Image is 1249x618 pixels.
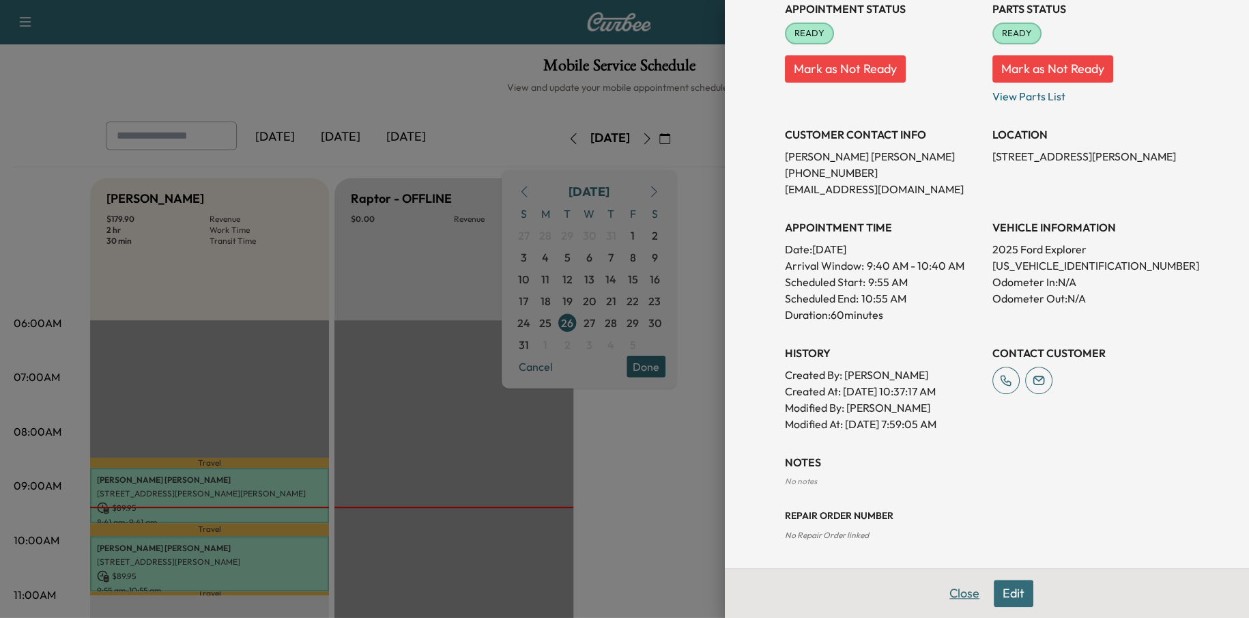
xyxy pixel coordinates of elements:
[992,148,1189,165] p: [STREET_ADDRESS][PERSON_NAME]
[992,290,1189,307] p: Odometer Out: N/A
[785,1,981,17] h3: Appointment Status
[994,27,1040,40] span: READY
[992,1,1189,17] h3: Parts Status
[785,307,981,323] p: Duration: 60 minutes
[785,367,981,383] p: Created By : [PERSON_NAME]
[992,126,1189,143] h3: LOCATION
[785,416,981,432] p: Modified At : [DATE] 7:59:05 AM
[992,345,1189,361] h3: CONTACT CUSTOMER
[785,148,981,165] p: [PERSON_NAME] [PERSON_NAME]
[785,509,1189,522] h3: Repair Order number
[785,476,1189,487] div: No notes
[785,399,981,416] p: Modified By : [PERSON_NAME]
[785,290,859,307] p: Scheduled End:
[785,165,981,181] p: [PHONE_NUMBER]
[785,55,906,83] button: Mark as Not Ready
[785,274,865,290] p: Scheduled Start:
[992,55,1113,83] button: Mark as Not Ready
[941,580,988,607] button: Close
[786,27,833,40] span: READY
[992,83,1189,104] p: View Parts List
[785,219,981,236] h3: APPOINTMENT TIME
[785,530,869,540] span: No Repair Order linked
[785,241,981,257] p: Date: [DATE]
[785,257,981,274] p: Arrival Window:
[861,290,906,307] p: 10:55 AM
[992,219,1189,236] h3: VEHICLE INFORMATION
[867,257,964,274] span: 9:40 AM - 10:40 AM
[785,454,1189,470] h3: NOTES
[785,126,981,143] h3: CUSTOMER CONTACT INFO
[785,383,981,399] p: Created At : [DATE] 10:37:17 AM
[868,274,908,290] p: 9:55 AM
[992,241,1189,257] p: 2025 Ford Explorer
[785,181,981,197] p: [EMAIL_ADDRESS][DOMAIN_NAME]
[992,257,1189,274] p: [US_VEHICLE_IDENTIFICATION_NUMBER]
[785,345,981,361] h3: History
[992,274,1189,290] p: Odometer In: N/A
[994,580,1033,607] button: Edit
